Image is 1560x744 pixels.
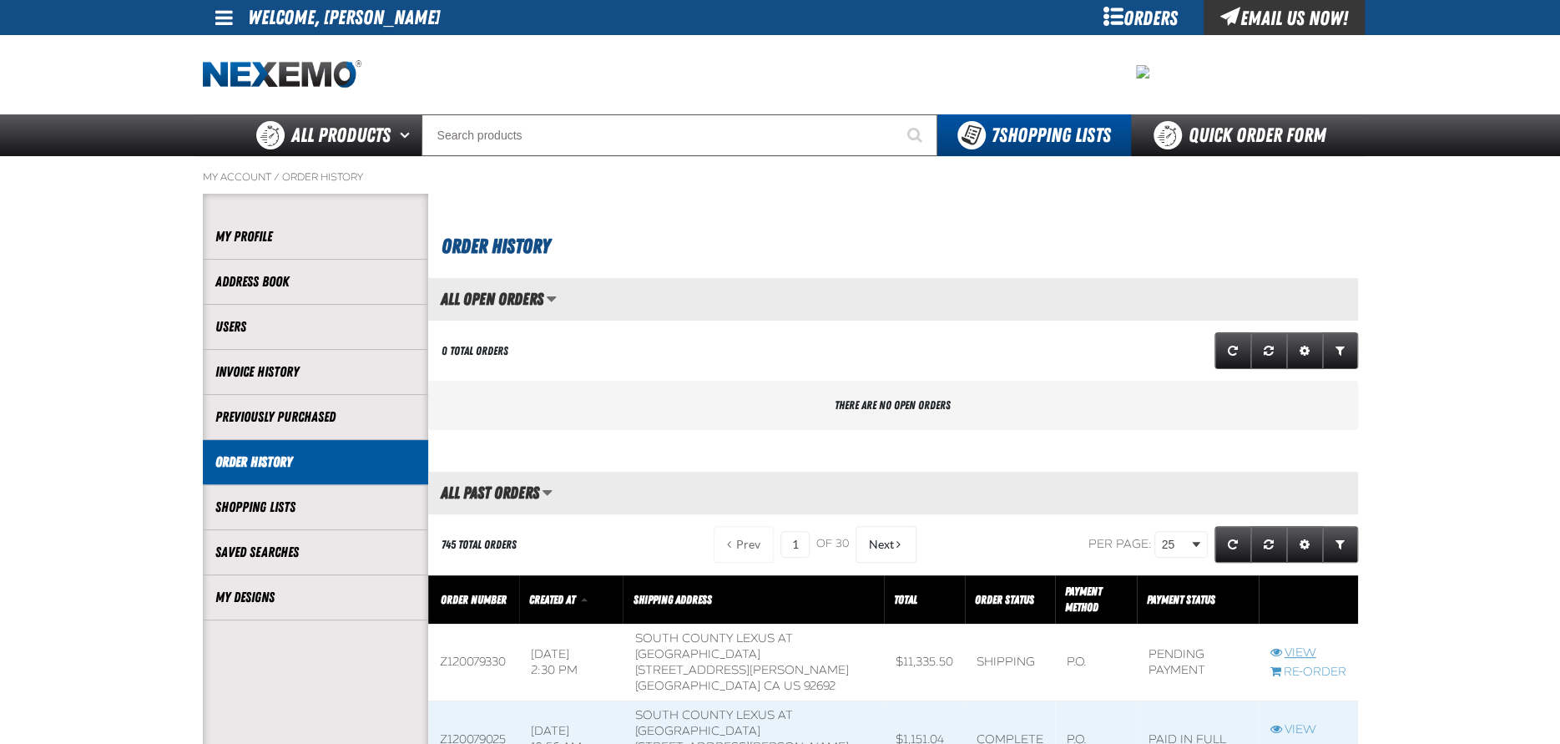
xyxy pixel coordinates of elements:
td: $11,335.50 [884,624,965,701]
a: Order History [215,453,416,472]
nav: Breadcrumbs [203,170,1358,184]
a: My Designs [215,588,416,607]
td: P.O. [1055,624,1137,701]
span: [GEOGRAPHIC_DATA] [634,679,760,693]
a: Expand or Collapse Grid Settings [1286,526,1323,563]
span: Shipping Address [633,593,711,606]
strong: 7 [992,124,999,147]
span: of 30 [816,537,849,552]
input: Current page number [780,531,810,558]
a: Reset grid action [1250,332,1287,369]
td: Z120079330 [428,624,519,701]
a: My Profile [215,227,416,246]
span: Per page: [1088,537,1152,551]
h2: All Past Orders [428,483,539,502]
a: Quick Order Form [1131,114,1357,156]
input: Search [422,114,937,156]
button: Next Page [856,526,916,563]
span: South County Lexus at [GEOGRAPHIC_DATA] [634,631,792,661]
a: Previously Purchased [215,407,416,427]
div: 0 Total Orders [442,343,508,359]
button: Manage grid views. Current view is All Open Orders [546,285,557,313]
span: All Products [291,120,391,150]
span: Next Page [869,538,894,551]
a: Order Number [441,593,507,606]
button: You have 7 Shopping Lists. Open to view details [937,114,1131,156]
span: 25 [1162,536,1189,554]
button: Open All Products pages [394,114,422,156]
a: Expand or Collapse Grid Filters [1322,332,1358,369]
a: View Z120079330 order [1270,645,1346,661]
button: Manage grid views. Current view is All Past Orders [542,478,553,507]
a: Home [203,60,361,89]
a: Users [215,317,416,337]
a: Shopping Lists [215,498,416,517]
a: Invoice History [215,362,416,382]
a: Refresh grid action [1214,332,1251,369]
a: Total [894,593,917,606]
img: Nexemo logo [203,60,361,89]
span: CA [763,679,780,693]
span: Created At [529,593,575,606]
a: Refresh grid action [1214,526,1251,563]
a: Saved Searches [215,543,416,562]
span: There are no open orders [835,398,951,412]
a: Expand or Collapse Grid Settings [1286,332,1323,369]
a: Re-Order Z120079330 order [1270,665,1346,681]
a: My Account [203,170,271,184]
a: Reset grid action [1250,526,1287,563]
th: Row actions [1259,575,1358,625]
span: [STREET_ADDRESS][PERSON_NAME] [634,663,848,677]
a: Address Book [215,272,416,291]
a: View Z120079025 order [1270,722,1346,738]
bdo: 92692 [803,679,835,693]
div: 745 Total Orders [442,537,517,553]
span: / [274,170,280,184]
span: US [783,679,800,693]
span: South County Lexus at [GEOGRAPHIC_DATA] [634,708,792,738]
td: Shipping [965,624,1055,701]
a: Order Status [975,593,1034,606]
a: Expand or Collapse Grid Filters [1322,526,1358,563]
td: [DATE] 2:30 PM [519,624,623,701]
span: Payment Status [1147,593,1215,606]
a: Order History [282,170,363,184]
span: Order History [442,235,550,258]
h2: All Open Orders [428,290,543,308]
span: Shopping Lists [992,124,1111,147]
button: Start Searching [896,114,937,156]
span: Payment Method [1065,585,1102,614]
img: fc2cee1a5a0068665dcafeeff0455850.jpeg [1136,65,1149,78]
td: Pending payment [1137,624,1259,701]
a: Created At [529,593,578,606]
